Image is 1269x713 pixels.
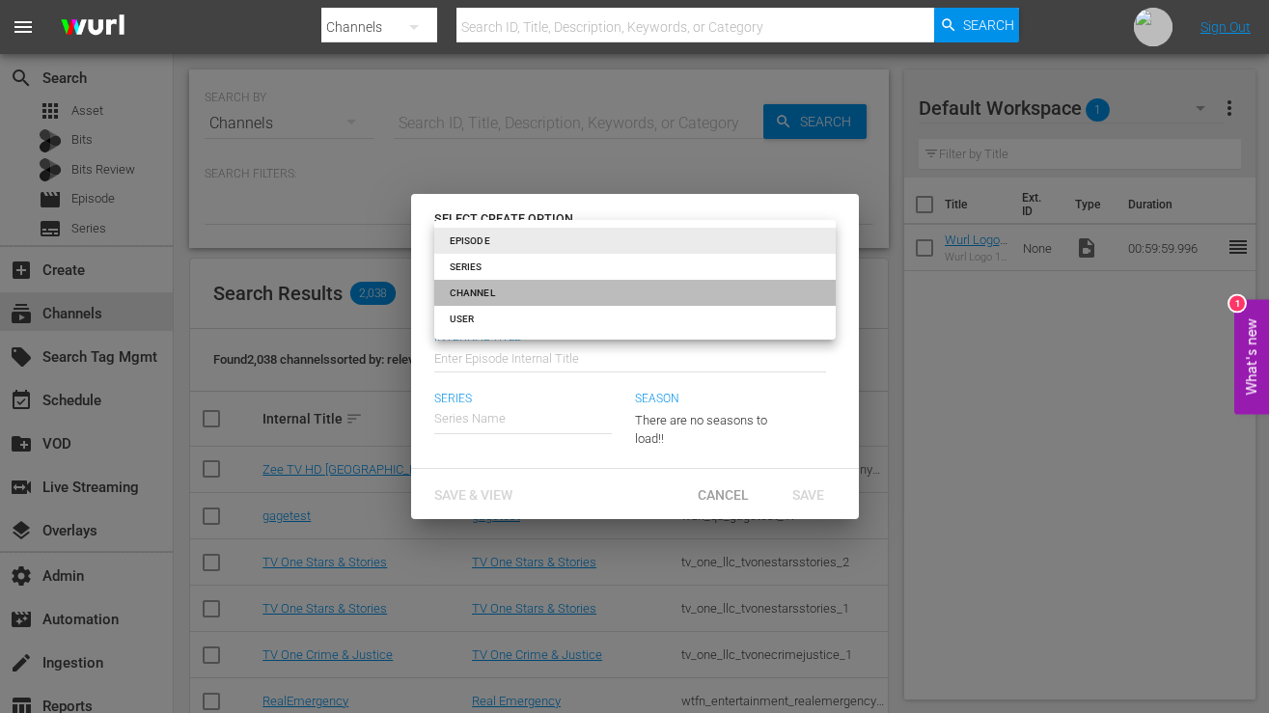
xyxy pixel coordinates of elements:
img: ans4CAIJ8jUAAAAAAAAAAAAAAAAAAAAAAAAgQb4GAAAAAAAAAAAAAAAAAAAAAAAAJMjXAAAAAAAAAAAAAAAAAAAAAAAAgAT5G... [46,5,139,50]
button: Open Feedback Widget [1234,299,1269,414]
li: EPISODE [434,228,836,254]
span: menu [12,15,35,39]
span: Search [963,8,1014,42]
div: 1 [1229,295,1245,311]
img: photo.jpg [1134,8,1172,46]
li: SERIES [434,254,836,280]
a: Sign Out [1200,19,1251,35]
li: CHANNEL [434,280,836,306]
li: USER [434,306,836,332]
